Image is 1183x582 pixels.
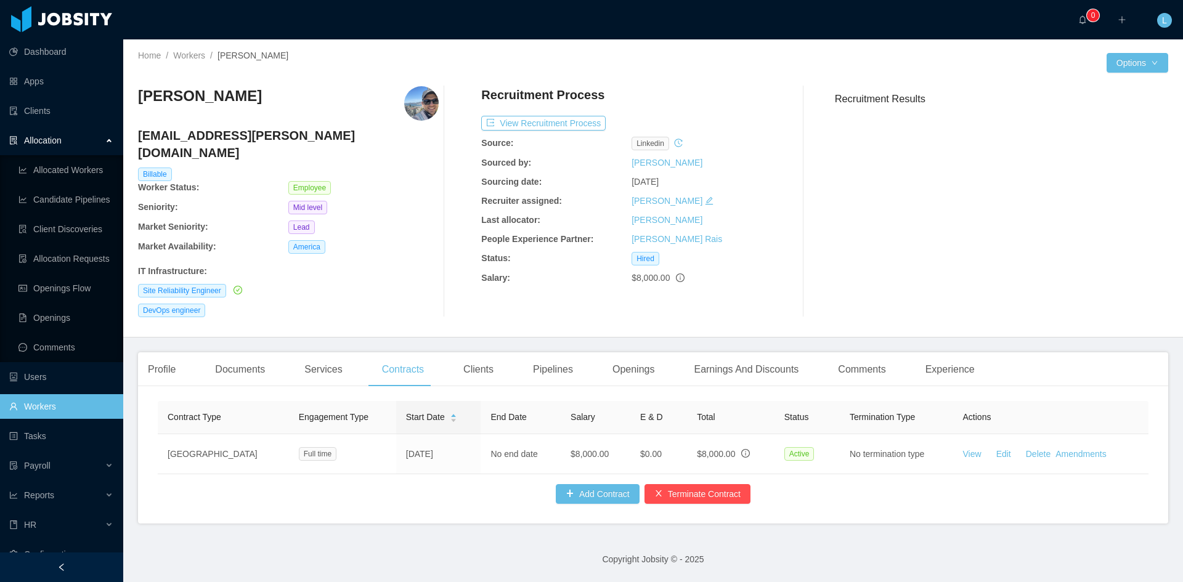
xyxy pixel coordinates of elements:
div: Openings [603,352,665,387]
span: Allocation [24,135,62,145]
b: Worker Status: [138,182,199,192]
span: $8,000.00 [571,449,609,459]
span: Reports [24,490,54,500]
span: $8,000.00 [697,449,735,459]
span: Total [697,412,715,422]
a: icon: pie-chartDashboard [9,39,113,64]
div: Contracts [372,352,434,387]
a: icon: messageComments [18,335,113,360]
h3: [PERSON_NAME] [138,86,262,106]
span: Status [784,412,809,422]
button: Edit [982,444,1021,464]
b: Market Availability: [138,241,216,251]
span: Salary [571,412,595,422]
div: Documents [205,352,275,387]
i: icon: solution [9,136,18,145]
img: 318f7dc4-f53f-47f2-9329-74d261433e93_6654a2e70da29-400w.png [404,86,439,121]
b: Sourcing date: [481,177,542,187]
b: Source: [481,138,513,148]
a: Home [138,51,161,60]
a: icon: check-circle [231,285,242,295]
b: Recruiter assigned: [481,196,562,206]
span: $8,000.00 [632,273,670,283]
a: icon: file-textOpenings [18,305,113,330]
span: Site Reliability Engineer [138,284,226,297]
i: icon: caret-down [450,417,457,421]
i: icon: edit [705,196,713,205]
b: Salary: [481,273,510,283]
button: icon: closeTerminate Contract [644,484,750,504]
b: Sourced by: [481,158,531,168]
span: info-circle [741,449,750,458]
span: info-circle [676,273,685,282]
span: Start Date [406,411,445,424]
td: [DATE] [396,434,481,474]
i: icon: setting [9,550,18,559]
td: [GEOGRAPHIC_DATA] [158,434,289,474]
button: Optionsicon: down [1107,53,1168,73]
span: linkedin [632,137,669,150]
span: Mid level [288,201,327,214]
h4: Recruitment Process [481,86,604,103]
i: icon: check-circle [234,286,242,294]
a: icon: exportView Recruitment Process [481,118,606,128]
div: Clients [453,352,503,387]
span: Active [784,447,815,461]
div: Earnings And Discounts [684,352,808,387]
b: Status: [481,253,510,263]
td: No termination type [840,434,953,474]
i: icon: bell [1078,15,1087,24]
span: Configuration [24,549,75,559]
span: America [288,240,325,254]
a: [PERSON_NAME] [632,196,702,206]
span: L [1162,13,1167,28]
a: icon: appstoreApps [9,69,113,94]
div: Comments [828,352,895,387]
a: icon: file-doneAllocation Requests [18,246,113,271]
span: / [210,51,213,60]
span: [PERSON_NAME] [217,51,288,60]
span: Full time [299,447,336,461]
a: View [963,449,982,459]
i: icon: file-protect [9,461,18,470]
b: IT Infrastructure : [138,266,207,276]
a: Amendments [1055,449,1106,459]
span: DevOps engineer [138,304,205,317]
a: Workers [173,51,205,60]
div: Services [295,352,352,387]
b: Seniority: [138,202,178,212]
a: icon: profileTasks [9,424,113,448]
td: No end date [481,434,561,474]
div: Experience [916,352,985,387]
span: Actions [963,412,991,422]
a: icon: line-chartCandidate Pipelines [18,187,113,212]
i: icon: line-chart [9,491,18,499]
span: E & D [640,412,663,422]
i: icon: caret-up [450,413,457,416]
a: icon: idcardOpenings Flow [18,276,113,301]
span: Contract Type [168,412,221,422]
h3: Recruitment Results [835,91,1168,107]
button: icon: exportView Recruitment Process [481,116,606,131]
span: End Date [490,412,526,422]
span: Employee [288,181,331,195]
span: [DATE] [632,177,659,187]
span: Lead [288,220,315,234]
h4: [EMAIL_ADDRESS][PERSON_NAME][DOMAIN_NAME] [138,127,439,161]
a: icon: file-searchClient Discoveries [18,217,113,241]
span: / [166,51,168,60]
div: Sort [450,412,457,421]
a: [PERSON_NAME] Rais [632,234,722,244]
b: Market Seniority: [138,222,208,232]
b: Last allocator: [481,215,540,225]
span: Billable [138,168,172,181]
i: icon: plus [1118,15,1126,24]
i: icon: book [9,520,18,529]
i: icon: history [674,139,683,147]
a: icon: robotUsers [9,365,113,389]
a: icon: line-chartAllocated Workers [18,158,113,182]
footer: Copyright Jobsity © - 2025 [123,538,1183,581]
span: Payroll [24,461,51,471]
div: Profile [138,352,185,387]
a: [PERSON_NAME] [632,158,702,168]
